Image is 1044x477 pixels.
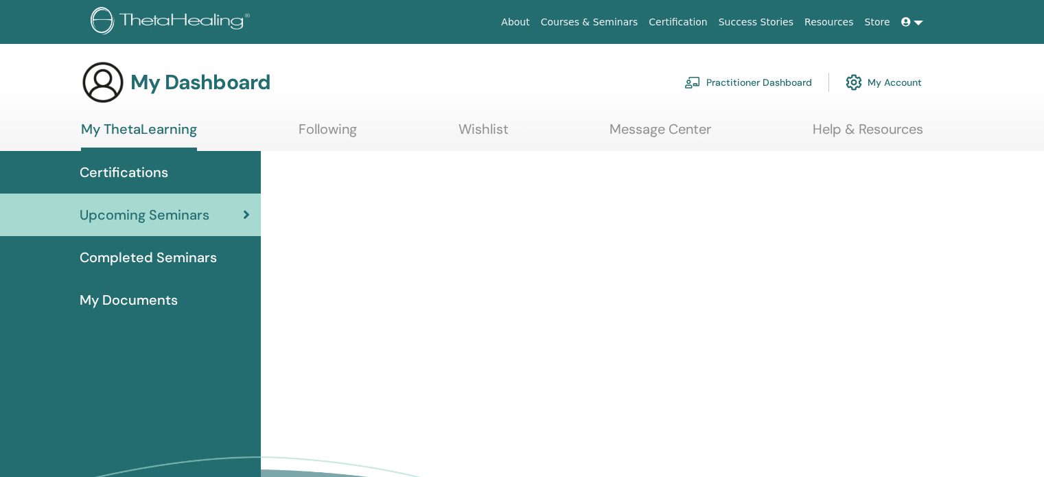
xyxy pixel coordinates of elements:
[684,76,701,89] img: chalkboard-teacher.svg
[80,162,168,183] span: Certifications
[130,70,270,95] h3: My Dashboard
[81,60,125,104] img: generic-user-icon.jpg
[713,10,799,35] a: Success Stories
[684,67,812,97] a: Practitioner Dashboard
[81,121,197,151] a: My ThetaLearning
[859,10,896,35] a: Store
[799,10,859,35] a: Resources
[91,7,255,38] img: logo.png
[496,10,535,35] a: About
[80,290,178,310] span: My Documents
[459,121,509,148] a: Wishlist
[846,67,922,97] a: My Account
[643,10,712,35] a: Certification
[80,247,217,268] span: Completed Seminars
[80,205,209,225] span: Upcoming Seminars
[535,10,644,35] a: Courses & Seminars
[813,121,923,148] a: Help & Resources
[846,71,862,94] img: cog.svg
[299,121,357,148] a: Following
[610,121,711,148] a: Message Center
